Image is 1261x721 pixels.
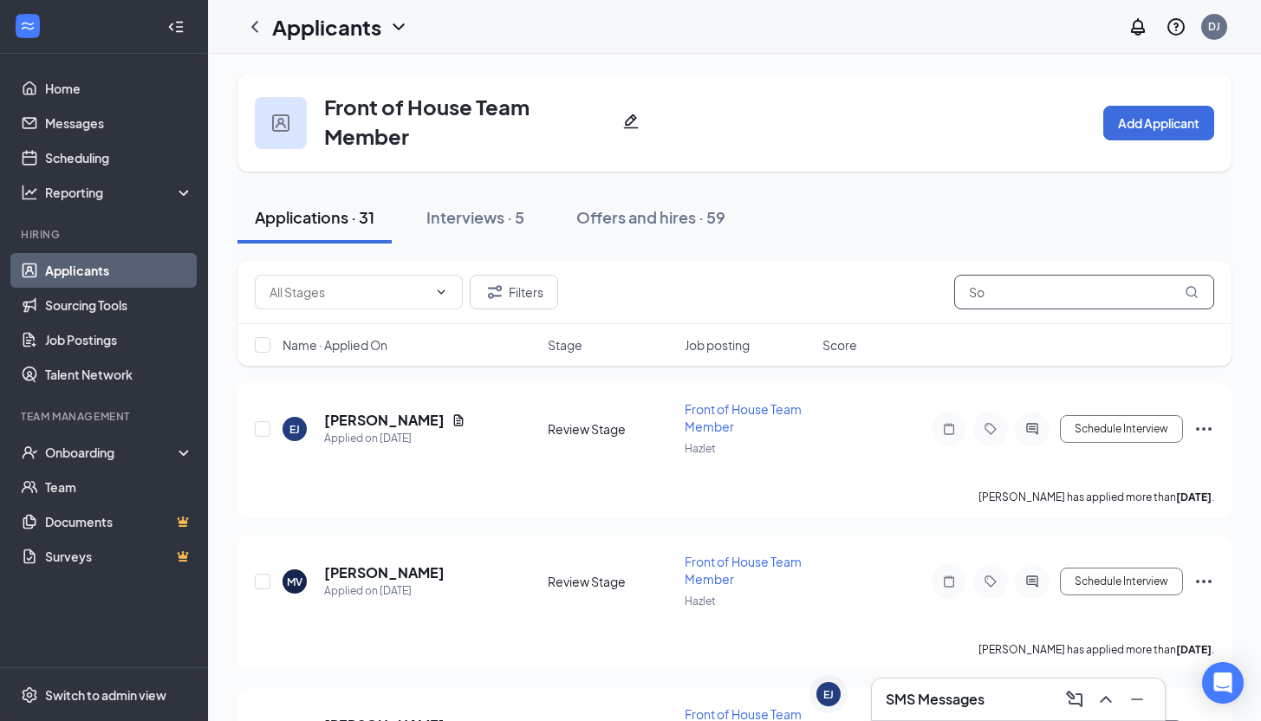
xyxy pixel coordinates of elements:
button: Schedule Interview [1060,568,1183,595]
a: Talent Network [45,357,193,392]
svg: ComposeMessage [1064,689,1085,710]
div: DJ [1208,19,1220,34]
svg: ChevronLeft [244,16,265,37]
div: EJ [289,422,300,437]
svg: Note [939,422,959,436]
b: [DATE] [1176,643,1212,656]
svg: Tag [980,575,1001,588]
div: Applications · 31 [255,206,374,228]
span: Name · Applied On [283,336,387,354]
div: Switch to admin view [45,686,166,704]
div: MV [287,575,302,589]
svg: UserCheck [21,444,38,461]
h1: Applicants [272,12,381,42]
svg: ActiveChat [1022,575,1043,588]
div: Open Intercom Messenger [1202,662,1244,704]
span: Front of House Team Member [685,554,802,587]
svg: Note [939,575,959,588]
a: Job Postings [45,322,193,357]
input: All Stages [270,283,427,302]
h3: Front of House Team Member [324,92,615,151]
svg: ChevronDown [434,285,448,299]
svg: Notifications [1128,16,1148,37]
span: Front of House Team Member [685,401,802,434]
h5: [PERSON_NAME] [324,411,445,430]
svg: Tag [980,422,1001,436]
span: Hazlet [685,442,716,455]
div: Team Management [21,409,190,424]
button: ComposeMessage [1061,685,1089,713]
svg: QuestionInfo [1166,16,1186,37]
span: Job posting [685,336,750,354]
svg: Analysis [21,184,38,201]
svg: WorkstreamLogo [19,17,36,35]
input: Search in applications [954,275,1214,309]
a: Scheduling [45,140,193,175]
a: Messages [45,106,193,140]
button: Minimize [1123,685,1151,713]
span: Stage [548,336,582,354]
p: [PERSON_NAME] has applied more than . [978,642,1214,657]
svg: ChevronUp [1095,689,1116,710]
div: Hiring [21,227,190,242]
svg: MagnifyingGlass [1185,285,1199,299]
div: Review Stage [548,573,675,590]
button: Filter Filters [470,275,558,309]
svg: Filter [484,282,505,302]
button: Add Applicant [1103,106,1214,140]
img: user icon [272,114,289,132]
h5: [PERSON_NAME] [324,563,445,582]
h3: SMS Messages [886,690,985,709]
svg: Pencil [622,113,640,130]
a: Team [45,470,193,504]
div: Interviews · 5 [426,206,524,228]
div: Reporting [45,184,194,201]
span: Score [822,336,857,354]
svg: ChevronDown [388,16,409,37]
button: Schedule Interview [1060,415,1183,443]
a: DocumentsCrown [45,504,193,539]
span: Hazlet [685,594,716,607]
div: Review Stage [548,420,675,438]
b: [DATE] [1176,490,1212,503]
svg: Ellipses [1193,419,1214,439]
svg: Document [452,413,465,427]
button: ChevronUp [1092,685,1120,713]
a: Sourcing Tools [45,288,193,322]
svg: Settings [21,686,38,704]
p: [PERSON_NAME] has applied more than . [978,490,1214,504]
div: Onboarding [45,444,179,461]
div: Applied on [DATE] [324,430,465,447]
div: EJ [823,687,834,702]
div: Offers and hires · 59 [576,206,725,228]
a: SurveysCrown [45,539,193,574]
a: Home [45,71,193,106]
svg: ActiveChat [1022,422,1043,436]
svg: Ellipses [1193,571,1214,592]
svg: Minimize [1127,689,1147,710]
svg: Collapse [167,18,185,36]
div: Applied on [DATE] [324,582,445,600]
a: Applicants [45,253,193,288]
